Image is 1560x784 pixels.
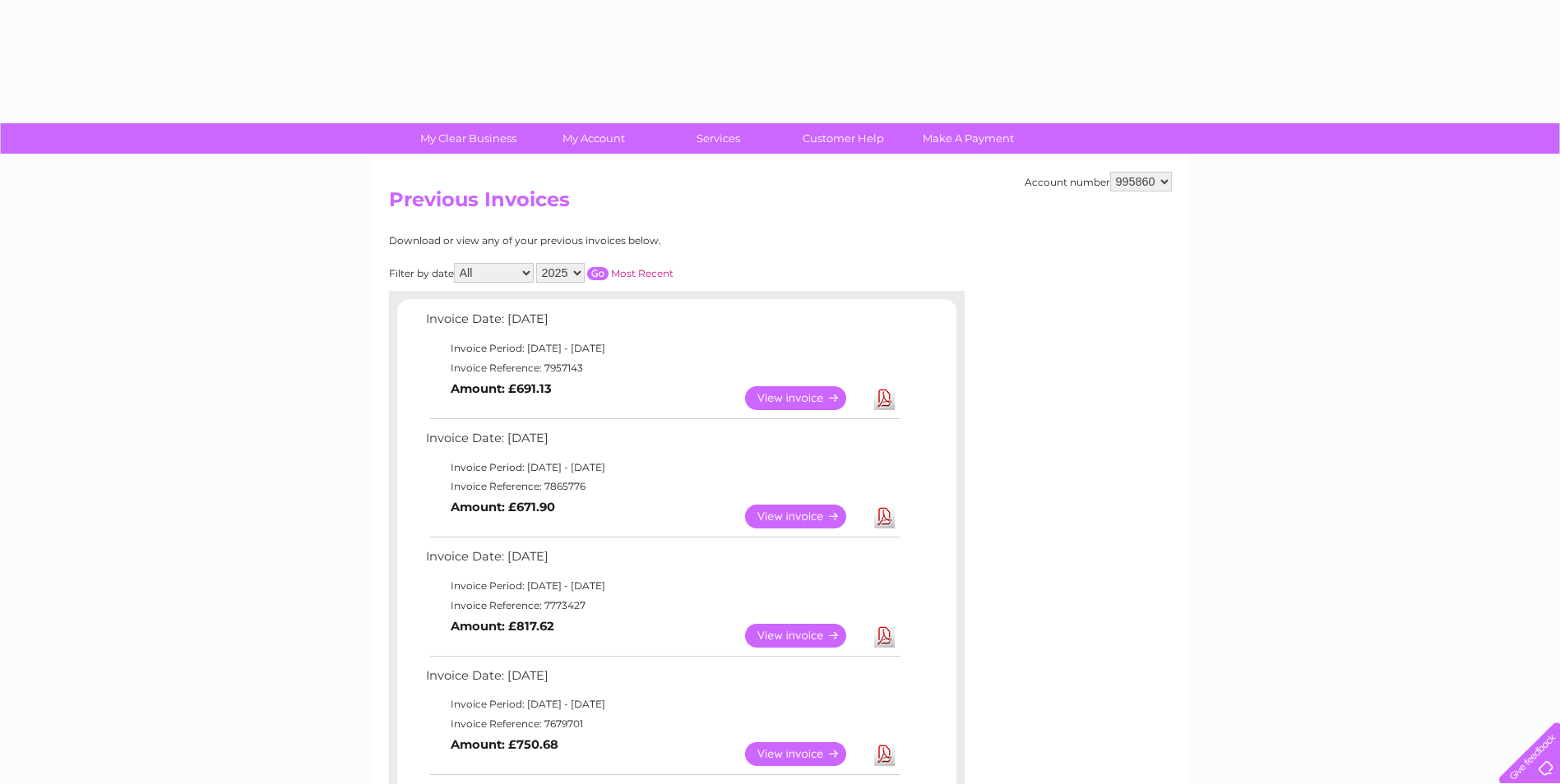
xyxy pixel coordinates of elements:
b: Amount: £691.13 [451,381,552,396]
a: View [745,386,866,410]
a: Download [874,742,895,766]
a: View [745,505,866,528]
a: Services [650,123,786,154]
td: Invoice Date: [DATE] [422,665,903,695]
td: Invoice Period: [DATE] - [DATE] [422,458,903,477]
a: Make A Payment [900,123,1036,154]
b: Amount: £671.90 [451,500,555,514]
a: Download [874,505,895,528]
div: Filter by date [389,263,821,283]
td: Invoice Period: [DATE] - [DATE] [422,694,903,714]
td: Invoice Reference: 7865776 [422,477,903,496]
a: Download [874,624,895,648]
a: View [745,624,866,648]
td: Invoice Period: [DATE] - [DATE] [422,339,903,358]
b: Amount: £750.68 [451,737,558,752]
td: Invoice Date: [DATE] [422,546,903,576]
div: Account number [1025,172,1172,191]
td: Invoice Reference: 7679701 [422,714,903,734]
a: Download [874,386,895,410]
td: Invoice Period: [DATE] - [DATE] [422,576,903,596]
td: Invoice Reference: 7957143 [422,358,903,378]
td: Invoice Date: [DATE] [422,427,903,458]
a: Customer Help [775,123,911,154]
td: Invoice Reference: 7773427 [422,596,903,616]
h2: Previous Invoices [389,188,1172,219]
b: Amount: £817.62 [451,619,554,634]
a: My Account [525,123,661,154]
div: Download or view any of your previous invoices below. [389,235,821,247]
td: Invoice Date: [DATE] [422,308,903,339]
a: My Clear Business [400,123,536,154]
a: View [745,742,866,766]
a: Most Recent [611,267,674,279]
